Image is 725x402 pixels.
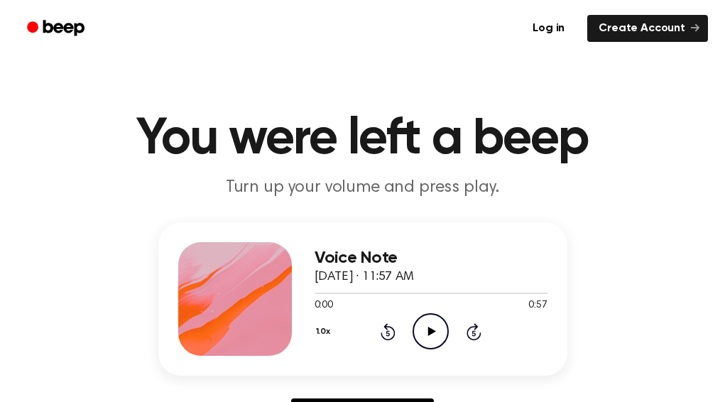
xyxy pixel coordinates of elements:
h1: You were left a beep [17,114,708,165]
span: 0:57 [528,298,547,313]
span: 0:00 [315,298,333,313]
h3: Voice Note [315,249,547,268]
button: 1.0x [315,320,336,344]
a: Create Account [587,15,708,42]
span: [DATE] · 11:57 AM [315,271,414,283]
a: Log in [518,12,579,45]
a: Beep [17,15,97,43]
p: Turn up your volume and press play. [90,176,636,200]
